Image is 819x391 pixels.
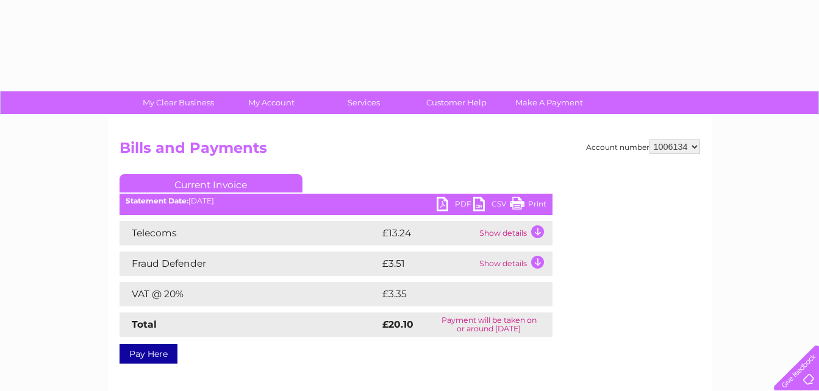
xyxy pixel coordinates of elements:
[379,282,524,306] td: £3.35
[499,91,599,114] a: Make A Payment
[313,91,414,114] a: Services
[120,344,177,364] a: Pay Here
[132,319,157,330] strong: Total
[128,91,229,114] a: My Clear Business
[510,197,546,214] a: Print
[120,282,379,306] td: VAT @ 20%
[379,252,476,276] td: £3.51
[426,312,553,337] td: Payment will be taken on or around [DATE]
[120,221,379,245] td: Telecoms
[586,139,700,154] div: Account number
[406,91,507,114] a: Customer Help
[120,252,379,276] td: Fraud Defender
[221,91,321,114] a: My Account
[437,197,473,214] a: PDF
[120,139,700,163] h2: Bills and Payments
[476,252,553,276] td: Show details
[473,197,510,214] a: CSV
[120,197,553,205] div: [DATE]
[382,319,413,330] strong: £20.10
[379,221,476,245] td: £13.24
[126,196,188,205] b: Statement Date:
[476,221,553,245] td: Show details
[120,174,302,192] a: Current Invoice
